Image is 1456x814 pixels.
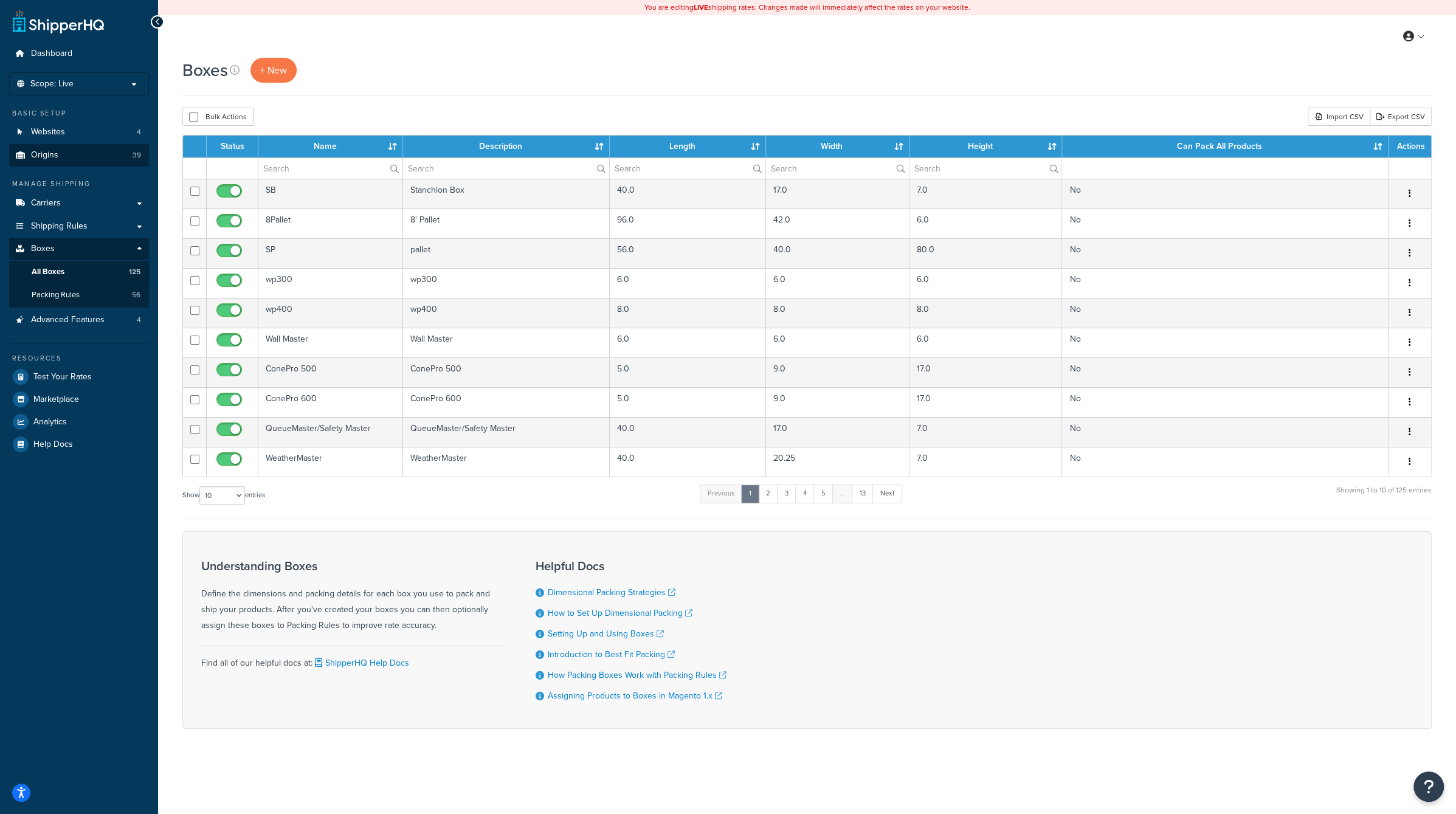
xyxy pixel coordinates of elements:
td: 6.0 [766,328,909,357]
li: Boxes [9,238,149,307]
span: + New [260,63,287,77]
td: ConePro 600 [258,387,403,417]
td: 40.0 [610,179,766,209]
td: No [1062,387,1389,417]
td: 6.0 [766,268,909,298]
td: SB [258,179,403,209]
td: wp300 [258,268,403,298]
td: 7.0 [909,447,1063,477]
th: Height : activate to sort column ascending [909,136,1063,157]
span: 125 [129,267,140,277]
td: 17.0 [766,417,909,447]
td: 6.0 [909,209,1063,238]
div: Manage Shipping [9,179,149,189]
td: 40.0 [610,447,766,477]
th: Actions [1389,136,1431,157]
td: WeatherMaster [403,447,610,477]
li: All Boxes [9,261,149,283]
input: Search [258,158,402,179]
span: Help Docs [33,440,73,450]
td: 6.0 [610,268,766,298]
td: No [1062,209,1389,238]
a: Marketplace [9,388,149,410]
th: Length : activate to sort column ascending [610,136,766,157]
a: 2 [758,485,778,503]
a: Dashboard [9,43,149,65]
div: Import CSV [1308,108,1370,126]
a: Websites 4 [9,121,149,143]
a: Help Docs [9,433,149,455]
th: Name : activate to sort column ascending [258,136,403,157]
a: Export CSV [1370,108,1432,126]
b: LIVE [694,2,708,13]
td: pallet [403,238,610,268]
a: Setting Up and Using Boxes [548,627,664,640]
td: 17.0 [909,387,1063,417]
span: 39 [133,150,141,160]
td: No [1062,447,1389,477]
a: ShipperHQ Home [13,9,104,33]
th: Description : activate to sort column ascending [403,136,610,157]
span: Analytics [33,417,67,427]
td: SP [258,238,403,268]
td: 9.0 [766,357,909,387]
input: Search [403,158,609,179]
th: Width : activate to sort column ascending [766,136,909,157]
span: Scope: Live [30,79,74,89]
td: 6.0 [909,328,1063,357]
li: Advanced Features [9,309,149,331]
td: Wall Master [258,328,403,357]
a: How Packing Boxes Work with Packing Rules [548,669,726,681]
td: 6.0 [909,268,1063,298]
li: Analytics [9,411,149,433]
div: Basic Setup [9,108,149,119]
a: Introduction to Best Fit Packing [548,648,675,661]
a: Shipping Rules [9,215,149,238]
td: WeatherMaster [258,447,403,477]
span: Dashboard [31,49,72,59]
a: 4 [795,485,815,503]
h1: Boxes [182,58,228,82]
select: Showentries [199,486,245,505]
td: 17.0 [766,179,909,209]
a: Assigning Products to Boxes in Magento 1.x [548,689,722,702]
a: 3 [777,485,796,503]
td: 5.0 [610,357,766,387]
th: Can Pack All Products : activate to sort column ascending [1062,136,1389,157]
th: Status [207,136,258,157]
span: Carriers [31,198,61,209]
td: 40.0 [610,417,766,447]
td: wp400 [403,298,610,328]
a: Carriers [9,192,149,215]
span: 4 [137,315,141,325]
td: 7.0 [909,179,1063,209]
a: Next [872,485,902,503]
td: wp400 [258,298,403,328]
td: 17.0 [909,357,1063,387]
h3: Helpful Docs [536,559,726,573]
td: 40.0 [766,238,909,268]
td: 56.0 [610,238,766,268]
td: Wall Master [403,328,610,357]
span: Marketplace [33,395,79,405]
td: No [1062,179,1389,209]
td: No [1062,298,1389,328]
li: Origins [9,144,149,167]
div: Showing 1 to 10 of 125 entries [1336,483,1432,509]
span: All Boxes [32,267,64,277]
a: Test Your Rates [9,366,149,388]
button: Open Resource Center [1413,771,1444,802]
a: … [832,485,853,503]
td: 80.0 [909,238,1063,268]
a: Origins 39 [9,144,149,167]
td: 6.0 [610,328,766,357]
td: ConePro 500 [258,357,403,387]
td: 8' Pallet [403,209,610,238]
a: All Boxes 125 [9,261,149,283]
input: Search [766,158,909,179]
a: ShipperHQ Help Docs [312,657,409,669]
span: 4 [137,127,141,137]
